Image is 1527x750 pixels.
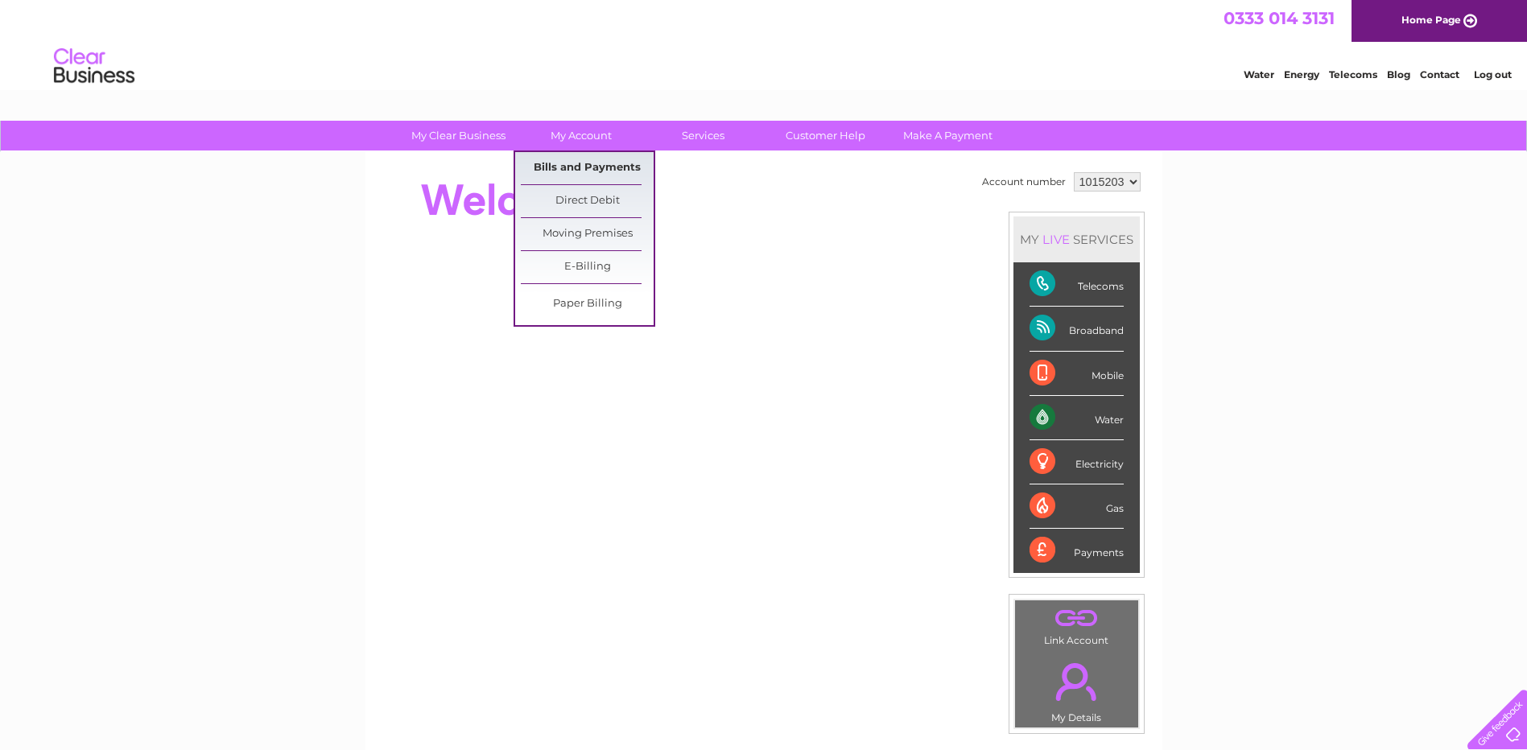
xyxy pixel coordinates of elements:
[1244,68,1274,80] a: Water
[521,152,654,184] a: Bills and Payments
[1014,649,1139,728] td: My Details
[1019,604,1134,633] a: .
[1030,307,1124,351] div: Broadband
[1013,216,1140,262] div: MY SERVICES
[1019,653,1134,710] a: .
[1329,68,1377,80] a: Telecoms
[1030,352,1124,396] div: Mobile
[1030,484,1124,529] div: Gas
[53,42,135,91] img: logo.png
[637,121,770,150] a: Services
[514,121,647,150] a: My Account
[1030,440,1124,484] div: Electricity
[1224,8,1335,28] a: 0333 014 3131
[881,121,1014,150] a: Make A Payment
[978,168,1070,196] td: Account number
[1387,68,1410,80] a: Blog
[1284,68,1319,80] a: Energy
[759,121,892,150] a: Customer Help
[1420,68,1459,80] a: Contact
[521,288,654,320] a: Paper Billing
[1030,396,1124,440] div: Water
[392,121,525,150] a: My Clear Business
[1039,232,1073,247] div: LIVE
[384,9,1145,78] div: Clear Business is a trading name of Verastar Limited (registered in [GEOGRAPHIC_DATA] No. 3667643...
[521,251,654,283] a: E-Billing
[521,185,654,217] a: Direct Debit
[1474,68,1512,80] a: Log out
[521,218,654,250] a: Moving Premises
[1014,600,1139,650] td: Link Account
[1030,262,1124,307] div: Telecoms
[1030,529,1124,572] div: Payments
